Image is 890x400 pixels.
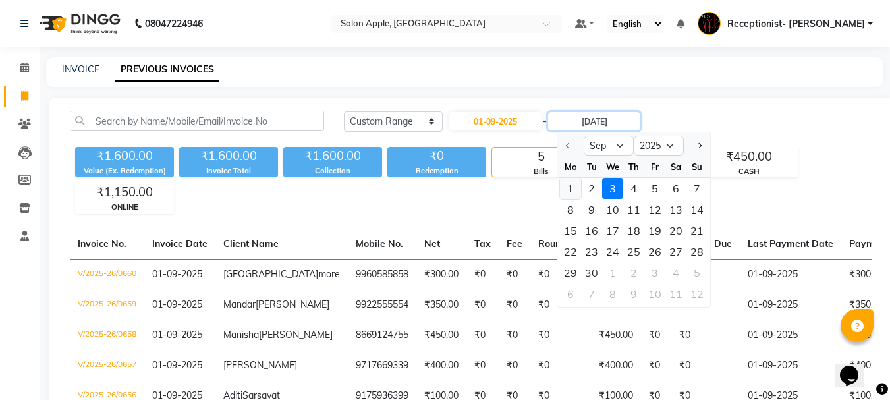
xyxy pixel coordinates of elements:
[223,299,256,310] span: Mandar
[560,262,581,283] div: Monday, September 29, 2025
[686,241,708,262] div: Sunday, September 28, 2025
[665,220,686,241] div: Saturday, September 20, 2025
[581,220,602,241] div: 16
[623,241,644,262] div: 25
[466,351,499,381] td: ₹0
[665,262,686,283] div: 4
[499,351,530,381] td: ₹0
[686,241,708,262] div: 28
[348,290,416,320] td: 9922555554
[76,202,173,213] div: ONLINE
[581,262,602,283] div: Tuesday, September 30, 2025
[602,199,623,220] div: Wednesday, September 10, 2025
[560,283,581,304] div: 6
[581,178,602,199] div: Tuesday, September 2, 2025
[623,199,644,220] div: 11
[507,238,522,250] span: Fee
[70,320,144,351] td: V/2025-26/0658
[223,268,318,280] span: [GEOGRAPHIC_DATA]
[538,238,583,250] span: Round Off
[623,283,644,304] div: Thursday, October 9, 2025
[152,359,202,371] span: 01-09-2025
[152,329,202,341] span: 01-09-2025
[641,351,671,381] td: ₹0
[665,241,686,262] div: 27
[634,136,684,156] select: Select year
[283,165,382,177] div: Collection
[530,351,591,381] td: ₹0
[700,166,798,177] div: CASH
[387,165,486,177] div: Redemption
[466,259,499,290] td: ₹0
[686,178,708,199] div: Sunday, September 7, 2025
[671,320,740,351] td: ₹0
[665,178,686,199] div: Saturday, September 6, 2025
[602,262,623,283] div: 1
[644,220,665,241] div: Friday, September 19, 2025
[727,17,865,31] span: Receptionist- [PERSON_NAME]
[665,220,686,241] div: 20
[686,283,708,304] div: Sunday, October 12, 2025
[686,220,708,241] div: 21
[644,178,665,199] div: 5
[623,178,644,199] div: Thursday, September 4, 2025
[474,238,491,250] span: Tax
[492,166,590,177] div: Bills
[641,320,671,351] td: ₹0
[602,156,623,177] div: We
[387,147,486,165] div: ₹0
[560,199,581,220] div: 8
[581,156,602,177] div: Tu
[740,290,841,320] td: 01-09-2025
[686,199,708,220] div: Sunday, September 14, 2025
[543,115,547,129] span: -
[581,241,602,262] div: Tuesday, September 23, 2025
[179,147,278,165] div: ₹1,600.00
[449,112,542,130] input: Start Date
[686,178,708,199] div: 7
[560,220,581,241] div: 15
[623,220,644,241] div: Thursday, September 18, 2025
[644,283,665,304] div: Friday, October 10, 2025
[740,320,841,351] td: 01-09-2025
[581,199,602,220] div: Tuesday, September 9, 2025
[644,220,665,241] div: 19
[644,178,665,199] div: Friday, September 5, 2025
[70,351,144,381] td: V/2025-26/0657
[623,156,644,177] div: Th
[671,351,740,381] td: ₹0
[145,5,203,42] b: 08047224946
[581,199,602,220] div: 9
[179,165,278,177] div: Invoice Total
[34,5,124,42] img: logo
[602,283,623,304] div: 8
[548,112,640,130] input: End Date
[644,199,665,220] div: 12
[623,262,644,283] div: Thursday, October 2, 2025
[602,241,623,262] div: Wednesday, September 24, 2025
[560,241,581,262] div: 22
[348,259,416,290] td: 9960585858
[644,156,665,177] div: Fr
[602,220,623,241] div: Wednesday, September 17, 2025
[466,290,499,320] td: ₹0
[560,220,581,241] div: Monday, September 15, 2025
[348,351,416,381] td: 9717669339
[530,259,591,290] td: ₹0
[560,262,581,283] div: 29
[686,156,708,177] div: Su
[152,238,208,250] span: Invoice Date
[602,220,623,241] div: 17
[665,199,686,220] div: 13
[623,178,644,199] div: 4
[665,156,686,177] div: Sa
[644,241,665,262] div: Friday, September 26, 2025
[424,238,440,250] span: Net
[416,351,466,381] td: ₹400.00
[416,259,466,290] td: ₹300.00
[223,329,259,341] span: Manisha
[581,241,602,262] div: 23
[581,178,602,199] div: 2
[581,283,602,304] div: Tuesday, October 7, 2025
[694,135,705,156] button: Next month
